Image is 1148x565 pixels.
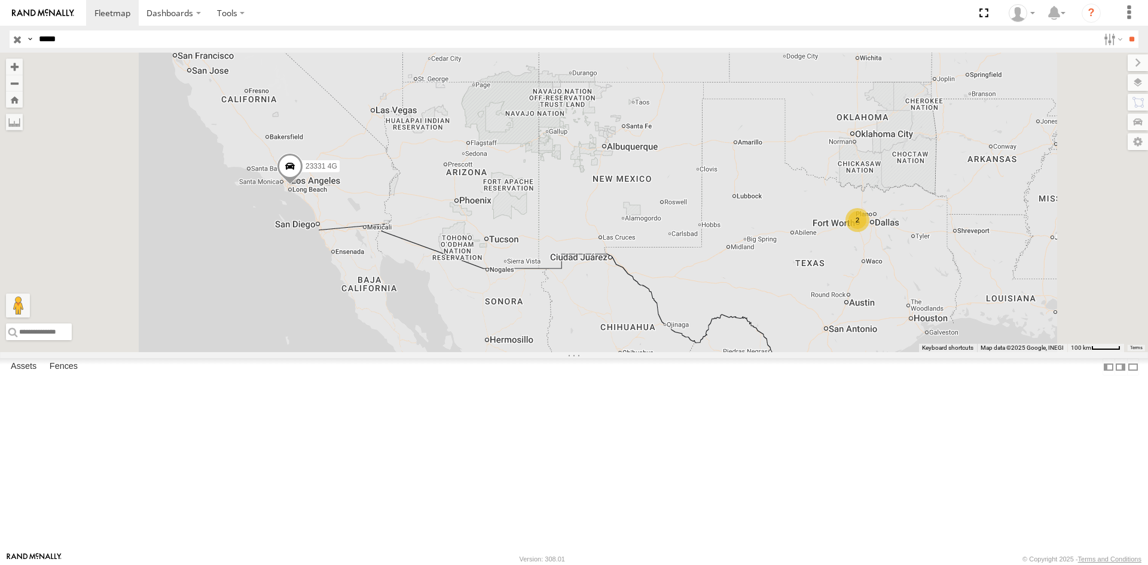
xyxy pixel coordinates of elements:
[1067,344,1124,352] button: Map Scale: 100 km per 45 pixels
[7,553,62,565] a: Visit our Website
[306,162,337,170] span: 23331 4G
[520,555,565,563] div: Version: 308.01
[1078,555,1141,563] a: Terms and Conditions
[6,75,23,91] button: Zoom out
[845,208,869,232] div: 2
[1004,4,1039,22] div: Sardor Khadjimedov
[1127,358,1139,375] label: Hide Summary Table
[44,359,84,375] label: Fences
[6,114,23,130] label: Measure
[6,59,23,75] button: Zoom in
[1103,358,1115,375] label: Dock Summary Table to the Left
[1071,344,1091,351] span: 100 km
[1099,30,1125,48] label: Search Filter Options
[25,30,35,48] label: Search Query
[922,344,973,352] button: Keyboard shortcuts
[1128,133,1148,150] label: Map Settings
[12,9,74,17] img: rand-logo.svg
[981,344,1064,351] span: Map data ©2025 Google, INEGI
[1115,358,1126,375] label: Dock Summary Table to the Right
[5,359,42,375] label: Assets
[6,91,23,108] button: Zoom Home
[1022,555,1141,563] div: © Copyright 2025 -
[1130,346,1143,350] a: Terms (opens in new tab)
[6,294,30,317] button: Drag Pegman onto the map to open Street View
[1082,4,1101,23] i: ?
